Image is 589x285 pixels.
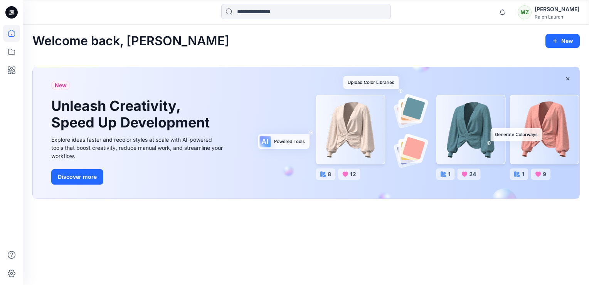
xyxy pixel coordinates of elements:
[545,34,580,48] button: New
[535,5,579,14] div: [PERSON_NAME]
[518,5,532,19] div: MZ
[51,169,103,185] button: Discover more
[32,34,229,48] h2: Welcome back, [PERSON_NAME]
[51,136,225,160] div: Explore ideas faster and recolor styles at scale with AI-powered tools that boost creativity, red...
[51,169,225,185] a: Discover more
[51,98,213,131] h1: Unleash Creativity, Speed Up Development
[55,81,67,90] span: New
[535,14,579,20] div: Ralph Lauren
